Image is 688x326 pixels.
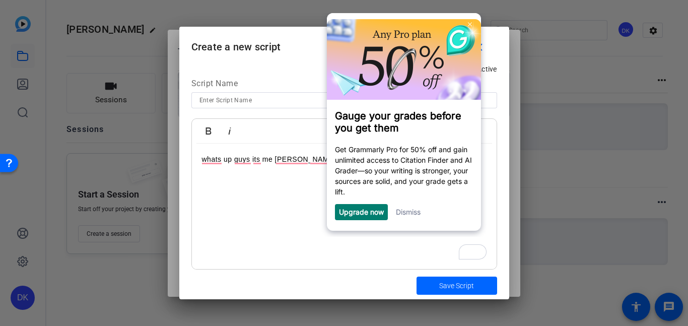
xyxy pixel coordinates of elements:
[191,78,497,93] div: Script Name
[6,6,160,87] img: b691f0dbac2949fda2ab1b53a00960fb-306x160.png
[199,94,489,106] input: Enter Script Name
[14,131,152,184] p: Get Grammarly Pro for 50% off and gain unlimited access to Citation Finder and AI Grader—so your ...
[18,194,62,203] a: Upgrade now
[75,194,99,203] a: Dismiss
[179,27,509,59] h1: Create a new script
[477,65,497,73] span: Active
[192,144,497,270] div: To enrich screen reader interactions, please activate Accessibility in Grammarly extension settings
[147,9,151,14] img: close_x_white.png
[417,277,497,295] button: Save Script
[202,154,487,165] p: whats up guys its me [PERSON_NAME] and i aprove this message
[14,97,152,121] h3: Gauge your grades before you get them
[439,281,474,291] span: Save Script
